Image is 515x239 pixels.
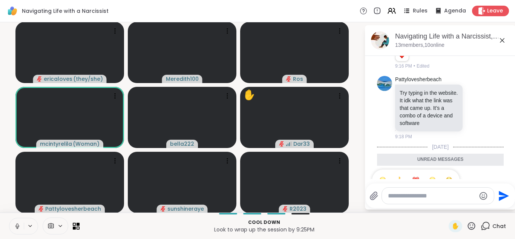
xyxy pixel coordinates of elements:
[44,75,72,83] span: ericaloves
[371,31,389,49] img: Navigating Life with a Narcissist, Oct 14
[6,5,19,17] img: ShareWell Logomark
[395,76,441,83] a: Pattylovesherbeach
[417,63,429,69] span: Edited
[170,140,194,148] span: bella222
[286,76,291,82] span: audio-muted
[243,88,255,102] div: ✋
[492,222,506,230] span: Chat
[428,143,453,151] span: [DATE]
[441,173,457,188] button: Select Reaction: Astonished
[414,63,415,69] span: •
[400,89,458,127] p: Try typing in the website. It idk what the link was that came up. It’s a combo of a device and so...
[73,75,103,83] span: ( they/she )
[408,173,423,188] button: Select Reaction: Heart
[22,7,109,15] span: Navigating Life with a Narcissist
[45,205,101,213] span: Pattylovesherbeach
[395,32,510,41] div: Navigating Life with a Narcissist, [DATE]
[413,7,428,15] span: Rules
[283,206,288,211] span: audio-muted
[375,173,390,188] button: Select Reaction: Joy
[161,206,166,211] span: audio-muted
[84,219,444,226] p: Cool down
[166,75,199,83] span: Meredith100
[40,140,72,148] span: mcintyrelila
[377,154,504,166] div: Unread messages
[395,42,444,49] p: 13 members, 10 online
[487,7,503,15] span: Leave
[398,52,406,58] button: Reactions: love
[479,191,488,200] button: Emoji picker
[395,63,412,69] span: 9:16 PM
[290,205,307,213] span: R2023
[279,141,284,146] span: audio-muted
[84,226,444,233] p: Look to wrap up the session by 9:25PM
[444,7,466,15] span: Agenda
[377,76,392,91] img: https://sharewell-space-live.sfo3.digitaloceanspaces.com/user-generated/b8d3f3a7-9067-4310-8616-1...
[395,133,412,140] span: 9:18 PM
[167,205,204,213] span: sunshineraye
[452,222,459,231] span: ✋
[392,173,407,188] button: Select Reaction: Thumbs up
[425,173,440,188] button: Select Reaction: Sad
[293,75,303,83] span: Ros
[388,192,476,200] textarea: Type your message
[293,140,310,148] span: Dar33
[73,140,100,148] span: ( Woman )
[37,76,42,82] span: audio-muted
[38,206,44,211] span: audio-muted
[494,187,511,204] button: Send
